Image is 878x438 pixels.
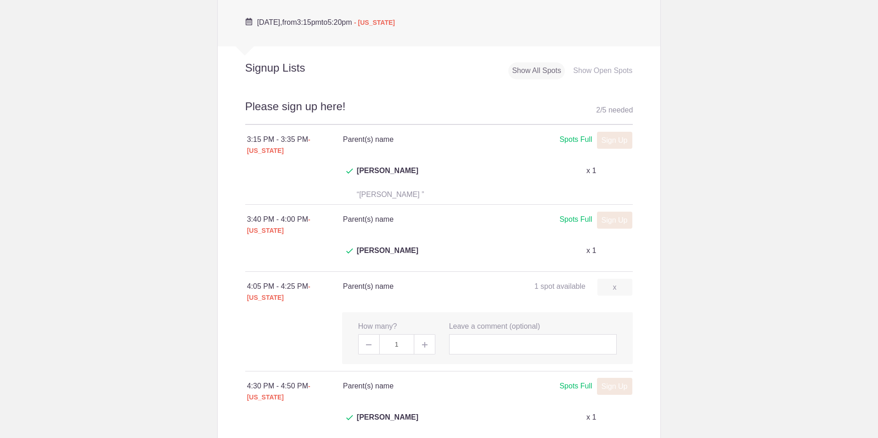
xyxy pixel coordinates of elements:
[346,248,353,254] img: Check dark green
[343,134,487,145] h4: Parent(s) name
[357,245,418,267] span: [PERSON_NAME]
[247,136,310,154] span: - [US_STATE]
[569,62,636,79] div: Show Open Spots
[247,214,343,236] div: 3:40 PM - 4:00 PM
[343,214,487,225] h4: Parent(s) name
[247,216,310,234] span: - [US_STATE]
[357,191,424,198] span: “[PERSON_NAME] ”
[327,18,352,26] span: 5:20pm
[508,62,565,79] div: Show All Spots
[354,19,395,26] span: - [US_STATE]
[357,165,418,187] span: [PERSON_NAME]
[422,342,428,348] img: Plus gray
[597,279,632,296] a: x
[247,283,310,301] span: - [US_STATE]
[346,415,353,421] img: Check dark green
[596,103,633,117] div: 2 5 needed
[346,168,353,174] img: Check dark green
[245,99,633,125] h2: Please sign up here!
[297,18,321,26] span: 3:15pm
[535,282,585,290] span: 1 spot available
[218,61,366,75] h2: Signup Lists
[366,344,371,345] img: Minus gray
[449,321,540,332] label: Leave a comment (optional)
[247,382,310,401] span: - [US_STATE]
[600,106,602,114] span: /
[343,381,487,392] h4: Parent(s) name
[559,381,592,392] div: Spots Full
[586,412,596,423] p: x 1
[586,165,596,176] p: x 1
[586,245,596,256] p: x 1
[358,321,397,332] label: How many?
[247,281,343,303] div: 4:05 PM - 4:25 PM
[343,281,487,292] h4: Parent(s) name
[257,18,282,26] span: [DATE],
[357,412,418,434] span: [PERSON_NAME]
[257,18,395,26] span: from to
[245,18,253,25] img: Cal purple
[247,381,343,403] div: 4:30 PM - 4:50 PM
[247,134,343,156] div: 3:15 PM - 3:35 PM
[559,134,592,146] div: Spots Full
[559,214,592,225] div: Spots Full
